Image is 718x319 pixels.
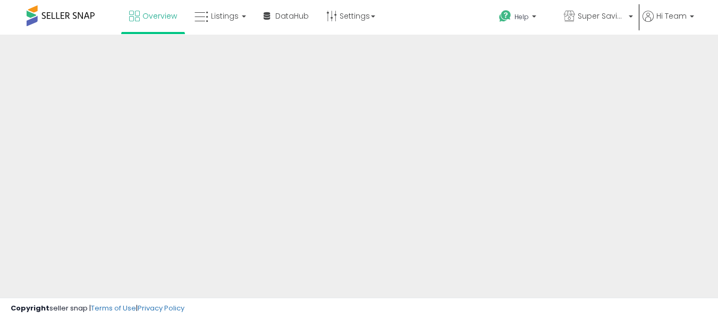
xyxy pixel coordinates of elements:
span: Overview [142,11,177,21]
a: Hi Team [643,11,694,35]
a: Privacy Policy [138,303,184,313]
a: Terms of Use [91,303,136,313]
span: Listings [211,11,239,21]
span: Help [514,12,529,21]
div: seller snap | | [11,304,184,314]
span: Super Savings Now (NEW) [578,11,626,21]
a: Help [491,2,554,35]
strong: Copyright [11,303,49,313]
span: DataHub [275,11,309,21]
span: Hi Team [656,11,687,21]
i: Get Help [499,10,512,23]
